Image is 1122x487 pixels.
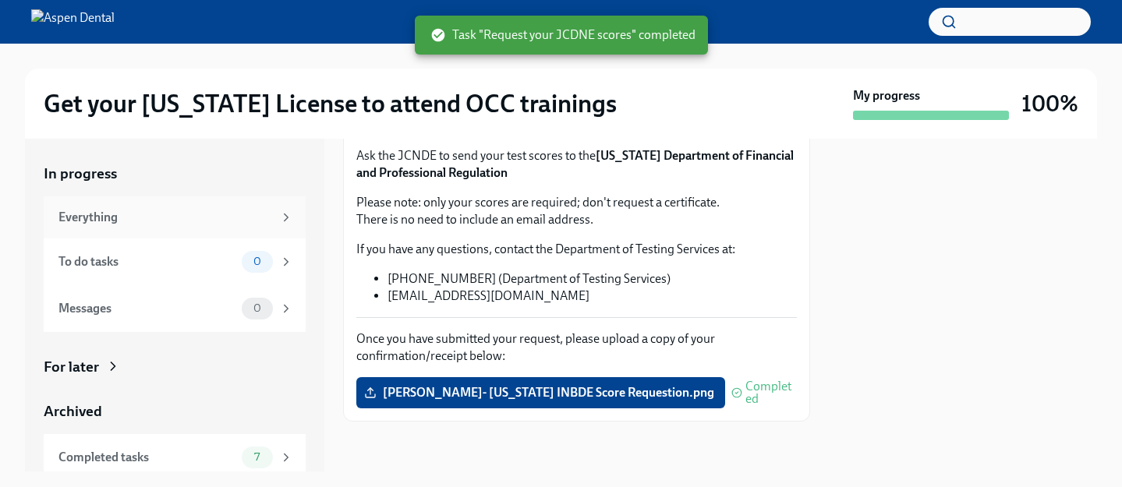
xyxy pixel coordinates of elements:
[244,256,271,267] span: 0
[356,241,797,258] p: If you have any questions, contact the Department of Testing Services at:
[31,9,115,34] img: Aspen Dental
[745,380,797,405] span: Completed
[388,288,797,305] li: [EMAIL_ADDRESS][DOMAIN_NAME]
[44,238,306,285] a: To do tasks0
[44,285,306,332] a: Messages0
[1021,90,1078,118] h3: 100%
[367,385,714,401] span: [PERSON_NAME]- [US_STATE] INBDE Score Requestion.png
[853,87,920,104] strong: My progress
[356,377,725,408] label: [PERSON_NAME]- [US_STATE] INBDE Score Requestion.png
[356,147,797,182] p: Ask the JCNDE to send your test scores to the
[58,253,235,270] div: To do tasks
[58,449,235,466] div: Completed tasks
[388,270,797,288] li: [PHONE_NUMBER] (Department of Testing Services)
[245,451,269,463] span: 7
[356,194,797,228] p: Please note: only your scores are required; don't request a certificate. There is no need to incl...
[58,300,235,317] div: Messages
[244,302,271,314] span: 0
[44,196,306,238] a: Everything
[430,26,695,44] span: Task "Request your JCDNE scores" completed
[44,88,617,119] h2: Get your [US_STATE] License to attend OCC trainings
[44,164,306,184] a: In progress
[356,330,797,365] p: Once you have submitted your request, please upload a copy of your confirmation/receipt below:
[44,357,306,377] a: For later
[44,434,306,481] a: Completed tasks7
[44,401,306,422] a: Archived
[44,357,99,377] div: For later
[58,209,273,226] div: Everything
